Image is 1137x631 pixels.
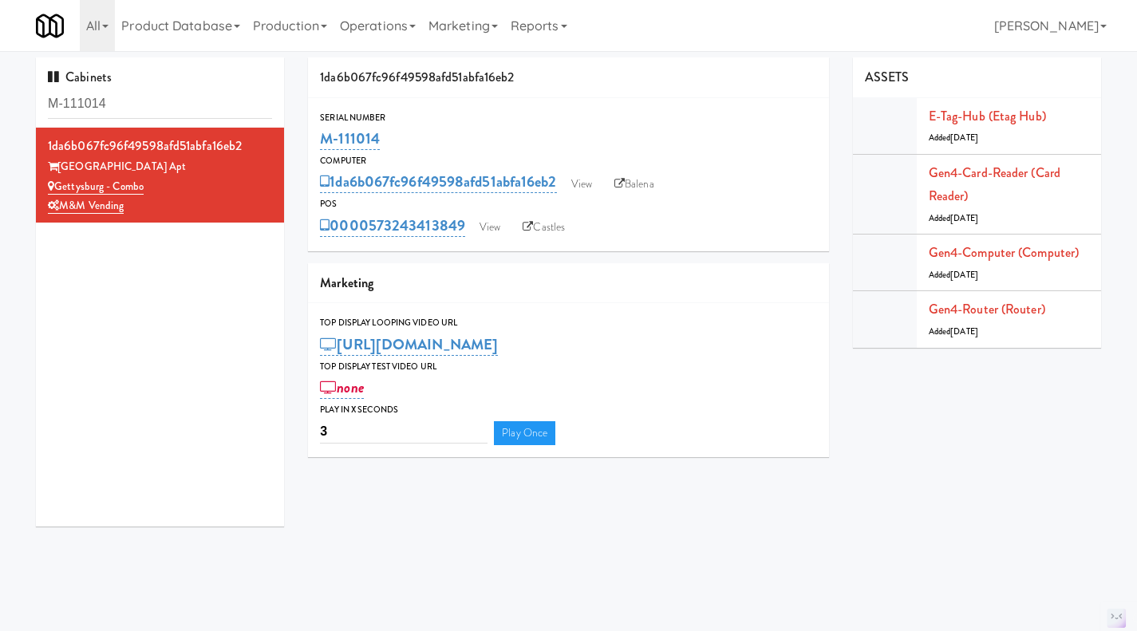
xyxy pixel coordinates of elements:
div: 1da6b067fc96f49598afd51abfa16eb2 [48,134,272,158]
a: [URL][DOMAIN_NAME] [320,333,498,356]
a: M-111014 [320,128,380,150]
a: Balena [606,172,662,196]
div: Play in X seconds [320,402,817,418]
a: 0000573243413849 [320,215,465,237]
li: 1da6b067fc96f49598afd51abfa16eb2[GEOGRAPHIC_DATA] Apt Gettysburg - ComboM&M Vending [36,128,284,223]
span: Cabinets [48,68,112,86]
a: Play Once [494,421,555,445]
a: M&M Vending [48,198,124,214]
div: POS [320,196,817,212]
a: View [563,172,600,196]
span: Added [929,325,978,337]
a: Gen4-router (Router) [929,300,1045,318]
div: 1da6b067fc96f49598afd51abfa16eb2 [308,57,829,98]
span: [DATE] [950,212,978,224]
span: [DATE] [950,269,978,281]
span: Added [929,212,978,224]
div: [GEOGRAPHIC_DATA] Apt [48,157,272,177]
a: Gen4-computer (Computer) [929,243,1079,262]
img: Micromart [36,12,64,40]
span: Marketing [320,274,373,292]
span: Added [929,269,978,281]
span: ASSETS [865,68,910,86]
a: E-tag-hub (Etag Hub) [929,107,1046,125]
div: Top Display Looping Video Url [320,315,817,331]
span: Added [929,132,978,144]
a: Gen4-card-reader (Card Reader) [929,164,1060,206]
div: Top Display Test Video Url [320,359,817,375]
div: Computer [320,153,817,169]
a: Gettysburg - Combo [48,179,144,195]
a: none [320,377,364,399]
a: Castles [515,215,573,239]
div: Serial Number [320,110,817,126]
a: View [472,215,508,239]
span: [DATE] [950,132,978,144]
input: Search cabinets [48,89,272,119]
a: 1da6b067fc96f49598afd51abfa16eb2 [320,171,556,193]
span: [DATE] [950,325,978,337]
